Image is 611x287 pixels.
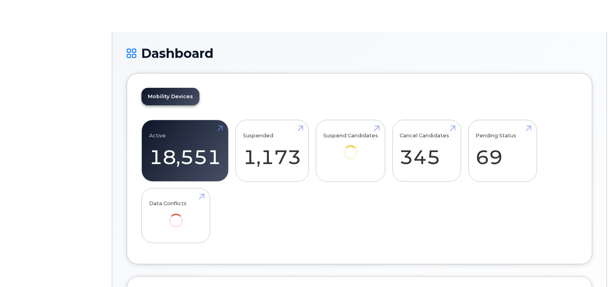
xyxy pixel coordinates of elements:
a: Suspended 1,173 [243,125,301,177]
a: Mobility Devices [141,88,199,105]
h1: Dashboard [127,46,592,60]
a: Cancel Candidates 345 [400,125,454,177]
a: Data Conflicts [149,192,203,238]
a: Suspend Candidates [323,125,378,170]
a: Pending Status 69 [476,125,529,177]
a: Active 18,551 [149,125,221,177]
